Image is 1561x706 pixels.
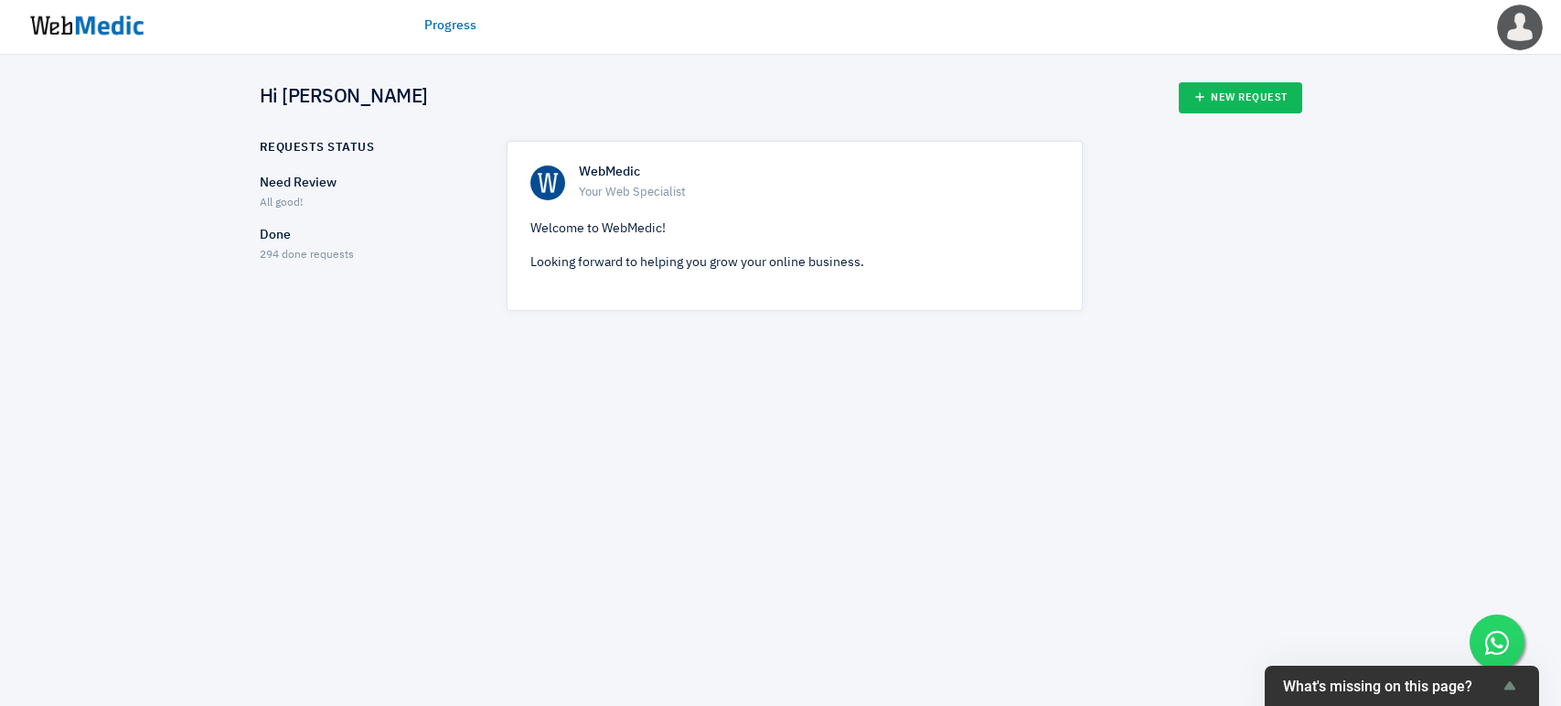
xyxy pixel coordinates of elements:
[579,184,1059,202] span: Your Web Specialist
[260,174,475,193] p: Need Review
[1283,678,1499,695] span: What's missing on this page?
[1179,82,1302,113] a: New Request
[260,226,475,245] p: Done
[530,253,1059,273] p: Looking forward to helping you grow your online business.
[260,86,428,110] h4: Hi [PERSON_NAME]
[260,198,303,209] span: All good!
[530,219,1059,239] p: Welcome to WebMedic!
[260,141,375,155] h6: Requests Status
[1283,675,1521,697] button: Show survey - What's missing on this page?
[260,250,354,261] span: 294 done requests
[579,165,1059,181] h6: WebMedic
[424,16,476,36] a: Progress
